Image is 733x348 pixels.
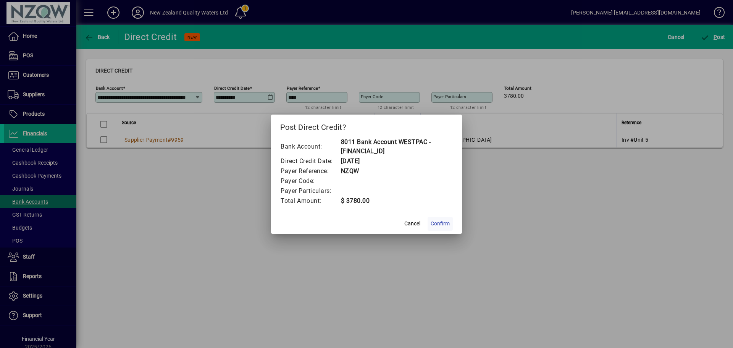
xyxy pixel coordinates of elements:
[341,156,453,166] td: [DATE]
[280,166,341,176] td: Payer Reference:
[280,196,341,206] td: Total Amount:
[431,220,450,228] span: Confirm
[271,115,462,137] h2: Post Direct Credit?
[280,137,341,156] td: Bank Account:
[280,156,341,166] td: Direct Credit Date:
[341,166,453,176] td: NZQW
[341,137,453,156] td: 8011 Bank Account WESTPAC - [FINANCIAL_ID]
[428,217,453,231] button: Confirm
[404,220,420,228] span: Cancel
[341,196,453,206] td: $ 3780.00
[280,186,341,196] td: Payer Particulars:
[280,176,341,186] td: Payer Code:
[400,217,425,231] button: Cancel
